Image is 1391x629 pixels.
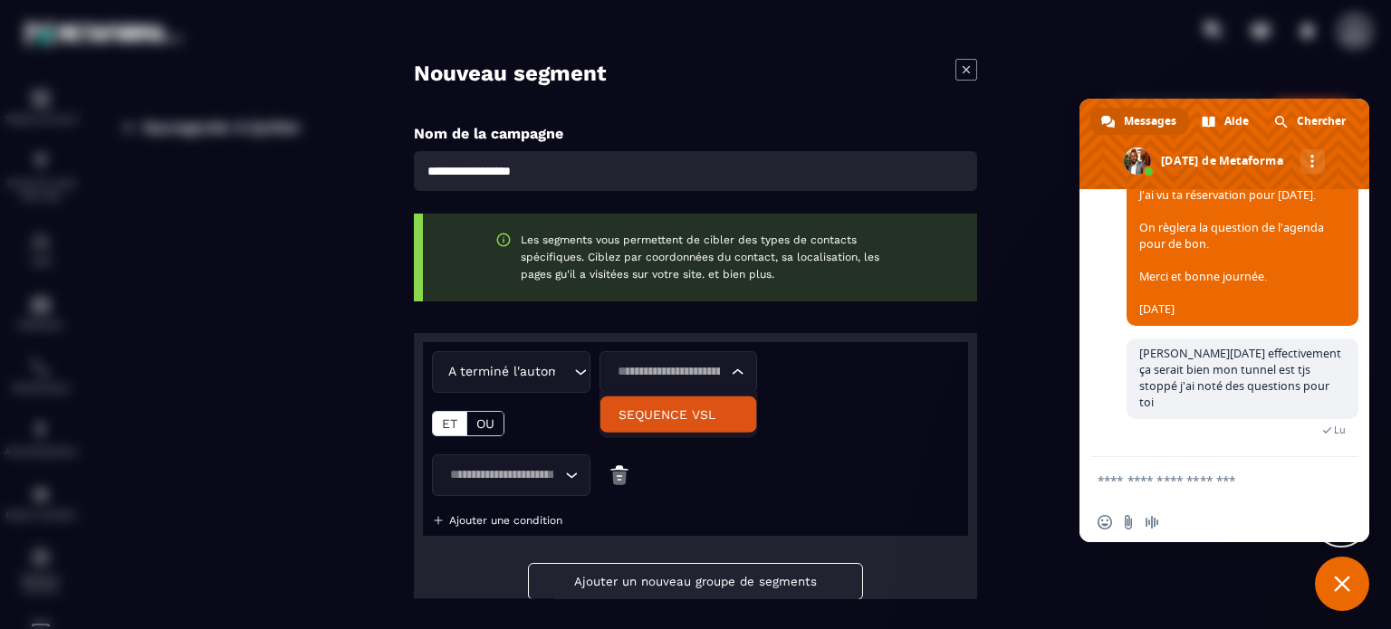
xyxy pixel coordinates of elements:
[1300,149,1325,174] div: Autres canaux
[1315,557,1369,611] div: Fermer le chat
[1098,472,1311,489] textarea: Entrez votre message...
[444,362,556,382] span: A terminé l'automatisation
[1121,515,1136,529] span: Envoyer un fichier
[476,416,494,431] p: OU
[1139,346,1341,410] span: [PERSON_NAME][DATE] effectivement ça serait bien mon tunnel est tjs stoppé j'ai noté des question...
[414,125,977,142] p: Nom de la campagne
[619,405,739,424] p: SEQUENCE VSL
[556,362,570,382] input: Search for option
[414,59,606,89] h4: Nouveau segment
[611,362,728,382] input: Search for option
[432,454,590,496] div: Search for option
[449,514,562,527] p: Ajouter une condition
[442,416,457,431] p: ET
[1297,108,1346,135] span: Chercher
[1124,108,1176,135] span: Messages
[600,351,758,393] div: Search for option
[521,232,905,283] p: Les segments vous permettent de cibler des types de contacts spécifiques. Ciblez par coordonnées ...
[1191,108,1261,135] div: Aide
[528,563,863,600] button: Ajouter un nouveau groupe de segments
[495,232,512,248] img: warning-green.f85f90c2.svg
[432,351,590,393] div: Search for option
[1263,108,1358,135] div: Chercher
[1090,108,1189,135] div: Messages
[1224,108,1249,135] span: Aide
[444,465,561,485] input: Search for option
[1145,515,1159,529] span: Message audio
[432,514,445,527] img: plus
[1098,515,1112,529] span: Insérer un emoji
[1139,155,1324,317] span: Bonjour [PERSON_NAME], J'ai vu ta réservation pour [DATE]. On règlera la question de l'agenda pou...
[1334,424,1346,436] span: Lu
[609,454,630,496] img: trash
